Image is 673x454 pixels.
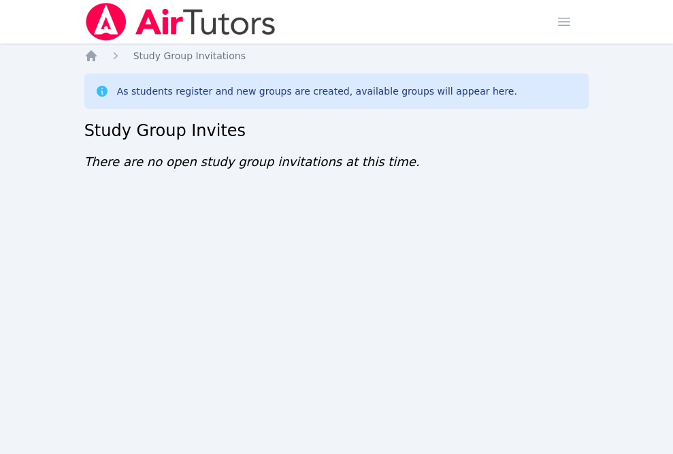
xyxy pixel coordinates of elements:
[84,3,277,41] img: Air Tutors
[84,120,589,142] h2: Study Group Invites
[84,49,589,63] nav: Breadcrumb
[133,49,246,63] a: Study Group Invitations
[84,155,420,169] span: There are no open study group invitations at this time.
[117,84,517,98] div: As students register and new groups are created, available groups will appear here.
[133,50,246,61] span: Study Group Invitations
